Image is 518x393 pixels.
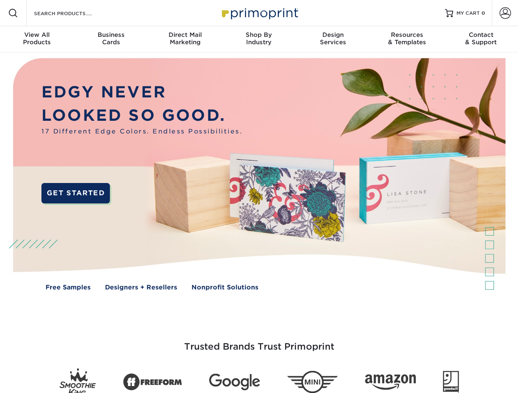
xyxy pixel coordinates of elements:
a: Resources& Templates [370,26,444,52]
div: Cards [74,31,148,46]
div: & Templates [370,31,444,46]
a: Designers + Resellers [105,283,177,292]
div: Services [296,31,370,46]
img: Amazon [365,375,416,390]
span: Resources [370,31,444,38]
span: 0 [481,10,485,16]
h3: Trusted Brands Trust Primoprint [19,322,499,362]
span: Shop By [222,31,296,38]
a: Shop ByIndustry [222,26,296,52]
span: Design [296,31,370,38]
span: 17 Different Edge Colors. Endless Possibilities. [41,127,242,136]
img: Google [209,374,260,391]
a: Free Samples [46,283,91,292]
a: DesignServices [296,26,370,52]
div: & Support [444,31,518,46]
a: BusinessCards [74,26,148,52]
a: Direct MailMarketing [148,26,222,52]
div: Marketing [148,31,222,46]
span: Business [74,31,148,38]
input: SEARCH PRODUCTS..... [33,8,113,18]
p: EDGY NEVER [41,81,242,104]
div: Industry [222,31,296,46]
a: Nonprofit Solutions [192,283,258,292]
p: LOOKED SO GOOD. [41,104,242,127]
img: Primoprint [218,4,300,22]
span: MY CART [456,10,480,17]
span: Contact [444,31,518,38]
a: GET STARTED [41,183,110,203]
span: Direct Mail [148,31,222,38]
a: Contact& Support [444,26,518,52]
img: Goodwill [443,371,459,393]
